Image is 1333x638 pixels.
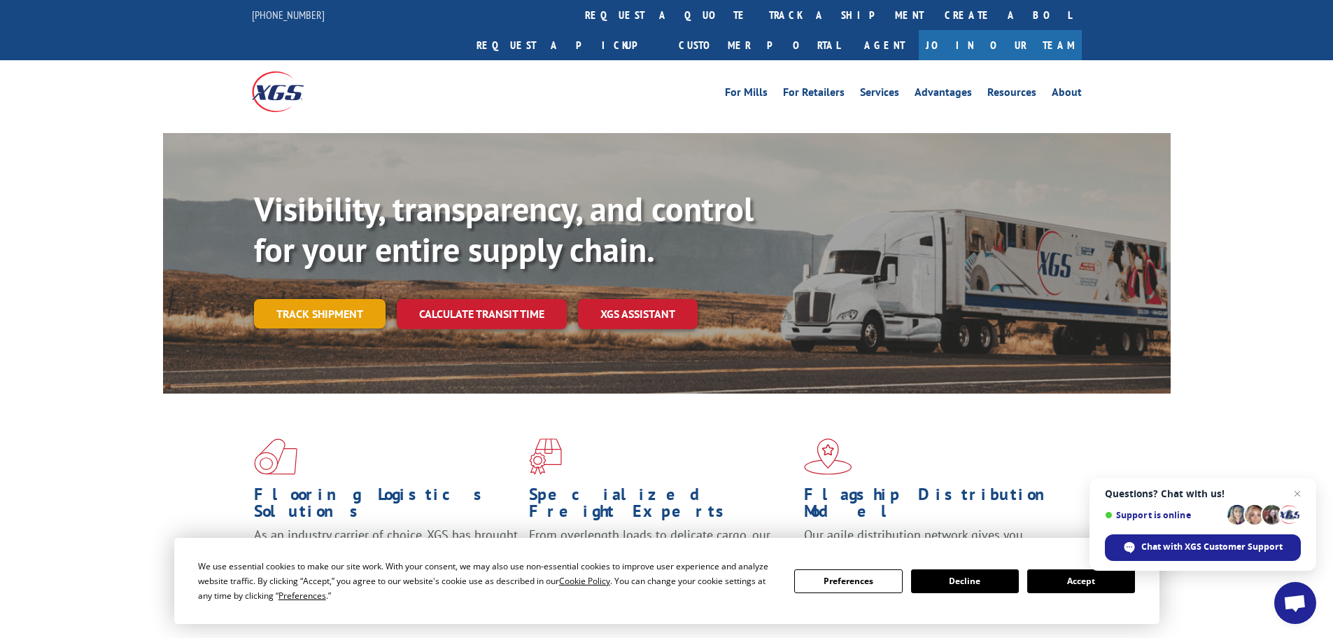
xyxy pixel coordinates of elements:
div: Open chat [1274,582,1316,624]
a: Agent [850,30,919,60]
b: Visibility, transparency, and control for your entire supply chain. [254,187,754,271]
a: For Retailers [783,87,845,102]
span: As an industry carrier of choice, XGS has brought innovation and dedication to flooring logistics... [254,527,518,576]
a: Calculate transit time [397,299,567,329]
h1: Flooring Logistics Solutions [254,486,519,527]
a: Track shipment [254,299,386,328]
button: Decline [911,569,1019,593]
span: Preferences [278,590,326,602]
div: Cookie Consent Prompt [174,538,1159,624]
span: Close chat [1289,485,1306,502]
a: Resources [987,87,1036,102]
a: Customer Portal [668,30,850,60]
span: Cookie Policy [559,575,610,587]
h1: Flagship Distribution Model [804,486,1068,527]
span: Support is online [1105,510,1222,520]
h1: Specialized Freight Experts [529,486,794,527]
span: Questions? Chat with us! [1105,488,1301,499]
img: xgs-icon-total-supply-chain-intelligence-red [254,438,297,475]
a: Advantages [915,87,972,102]
span: Chat with XGS Customer Support [1141,541,1283,553]
img: xgs-icon-flagship-distribution-model-red [804,438,852,475]
a: About [1052,87,1082,102]
button: Preferences [794,569,902,593]
div: We use essential cookies to make our site work. With your consent, we may also use non-essential ... [198,559,777,603]
a: XGS ASSISTANT [578,299,698,329]
a: For Mills [725,87,768,102]
p: From overlength loads to delicate cargo, our experienced staff knows the best way to move your fr... [529,527,794,589]
img: xgs-icon-focused-on-flooring-red [529,438,562,475]
div: Chat with XGS Customer Support [1105,534,1301,561]
a: Request a pickup [466,30,668,60]
a: [PHONE_NUMBER] [252,8,325,22]
button: Accept [1027,569,1135,593]
a: Join Our Team [919,30,1082,60]
span: Our agile distribution network gives you nationwide inventory management on demand. [804,527,1062,560]
a: Services [860,87,899,102]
